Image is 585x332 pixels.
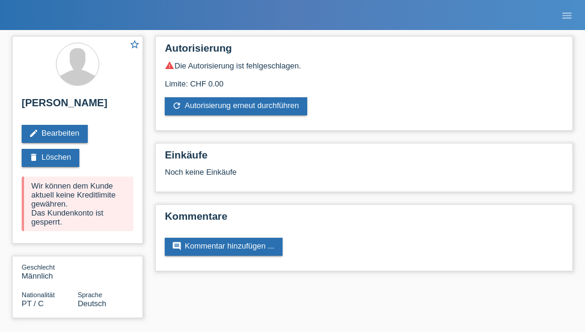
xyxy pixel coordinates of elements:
[78,299,106,308] span: Deutsch
[22,97,133,115] h2: [PERSON_NAME]
[165,149,563,168] h2: Einkäufe
[165,238,283,256] a: commentKommentar hinzufügen ...
[561,10,573,22] i: menu
[555,11,579,19] a: menu
[165,61,563,70] div: Die Autorisierung ist fehlgeschlagen.
[165,97,307,115] a: refreshAutorisierung erneut durchführen
[22,291,55,298] span: Nationalität
[165,70,563,88] div: Limite: CHF 0.00
[22,262,78,280] div: Männlich
[22,149,79,167] a: deleteLöschen
[165,61,174,70] i: warning
[165,211,563,229] h2: Kommentare
[22,264,55,271] span: Geschlecht
[172,101,182,110] i: refresh
[22,177,133,231] div: Wir können dem Kunde aktuell keine Kreditlimite gewähren. Das Kundenkonto ist gesperrt.
[29,128,38,138] i: edit
[129,39,140,50] i: star_border
[172,241,182,251] i: comment
[78,291,102,298] span: Sprache
[165,168,563,186] div: Noch keine Einkäufe
[22,299,44,308] span: Portugal / C / 26.12.2005
[165,43,563,61] h2: Autorisierung
[29,152,38,162] i: delete
[22,125,88,143] a: editBearbeiten
[129,39,140,52] a: star_border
